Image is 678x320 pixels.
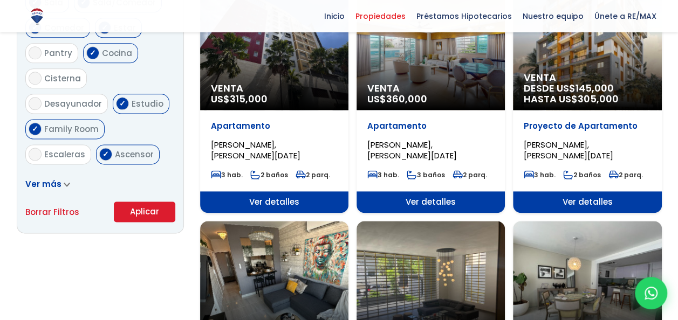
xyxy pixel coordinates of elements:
[386,92,427,106] span: 360,000
[200,191,348,213] span: Ver detalles
[132,98,163,109] span: Estudio
[524,121,650,131] p: Proyecto de Apartamento
[524,139,613,161] span: [PERSON_NAME], [PERSON_NAME][DATE]
[114,201,175,222] button: Aplicar
[102,47,132,59] span: Cocina
[44,149,85,160] span: Escaleras
[517,8,589,24] span: Nuestro equipo
[367,92,427,106] span: US$
[524,170,556,179] span: 3 hab.
[211,121,338,131] p: Apartamento
[44,123,99,135] span: Family Room
[296,170,330,179] span: 2 parq.
[29,148,42,161] input: Escaleras
[357,191,505,213] span: Ver detalles
[453,170,487,179] span: 2 parq.
[29,97,42,110] input: Desayunador
[25,178,61,190] span: Ver más
[211,83,338,94] span: Venta
[230,92,268,106] span: 315,000
[578,92,619,106] span: 305,000
[99,148,112,161] input: Ascensor
[25,178,70,190] a: Ver más
[25,205,79,219] a: Borrar Filtros
[513,191,661,213] span: Ver detalles
[86,46,99,59] input: Cocina
[524,83,650,105] span: DESDE US$
[44,47,72,59] span: Pantry
[115,149,154,160] span: Ascensor
[211,170,243,179] span: 3 hab.
[319,8,350,24] span: Inicio
[250,170,288,179] span: 2 baños
[29,122,42,135] input: Family Room
[367,121,494,131] p: Apartamento
[367,83,494,94] span: Venta
[524,94,650,105] span: HASTA US$
[411,8,517,24] span: Préstamos Hipotecarios
[44,73,81,84] span: Cisterna
[563,170,601,179] span: 2 baños
[44,98,102,109] span: Desayunador
[589,8,662,24] span: Únete a RE/MAX
[29,46,42,59] input: Pantry
[29,72,42,85] input: Cisterna
[28,7,46,26] img: Logo de REMAX
[407,170,445,179] span: 3 baños
[211,139,300,161] span: [PERSON_NAME], [PERSON_NAME][DATE]
[524,72,650,83] span: Venta
[576,81,614,95] span: 145,000
[350,8,411,24] span: Propiedades
[367,139,457,161] span: [PERSON_NAME], [PERSON_NAME][DATE]
[608,170,643,179] span: 2 parq.
[116,97,129,110] input: Estudio
[367,170,399,179] span: 3 hab.
[211,92,268,106] span: US$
